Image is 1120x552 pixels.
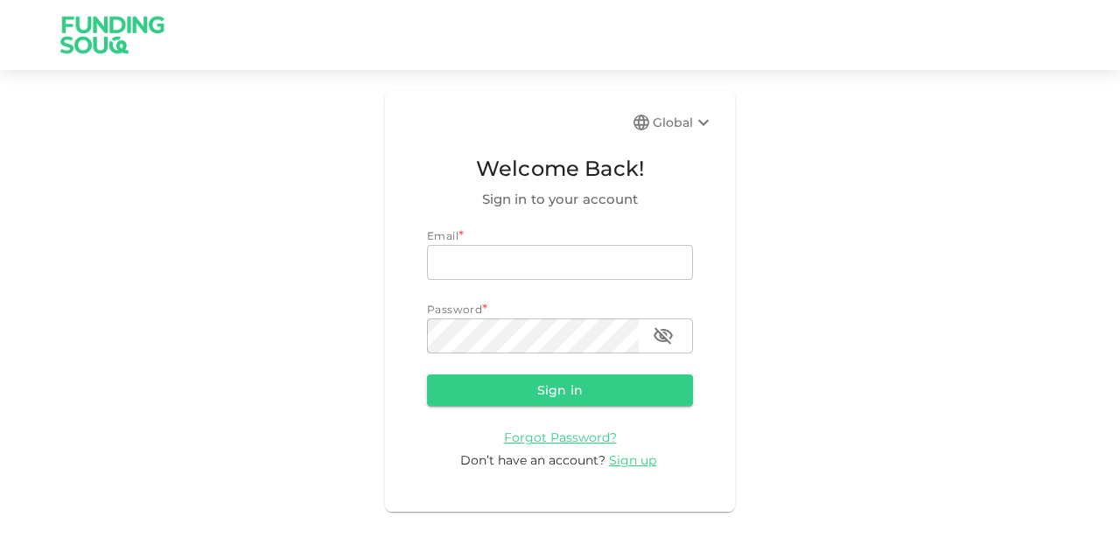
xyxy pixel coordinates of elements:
span: Password [427,303,482,316]
span: Forgot Password? [504,430,617,445]
input: password [427,318,639,353]
span: Sign in to your account [427,189,693,210]
span: Don’t have an account? [460,452,605,468]
button: Sign in [427,374,693,406]
a: Forgot Password? [504,429,617,445]
div: Global [653,112,714,133]
span: Welcome Back! [427,152,693,185]
input: email [427,245,693,280]
span: Sign up [609,452,656,468]
span: Email [427,229,458,242]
